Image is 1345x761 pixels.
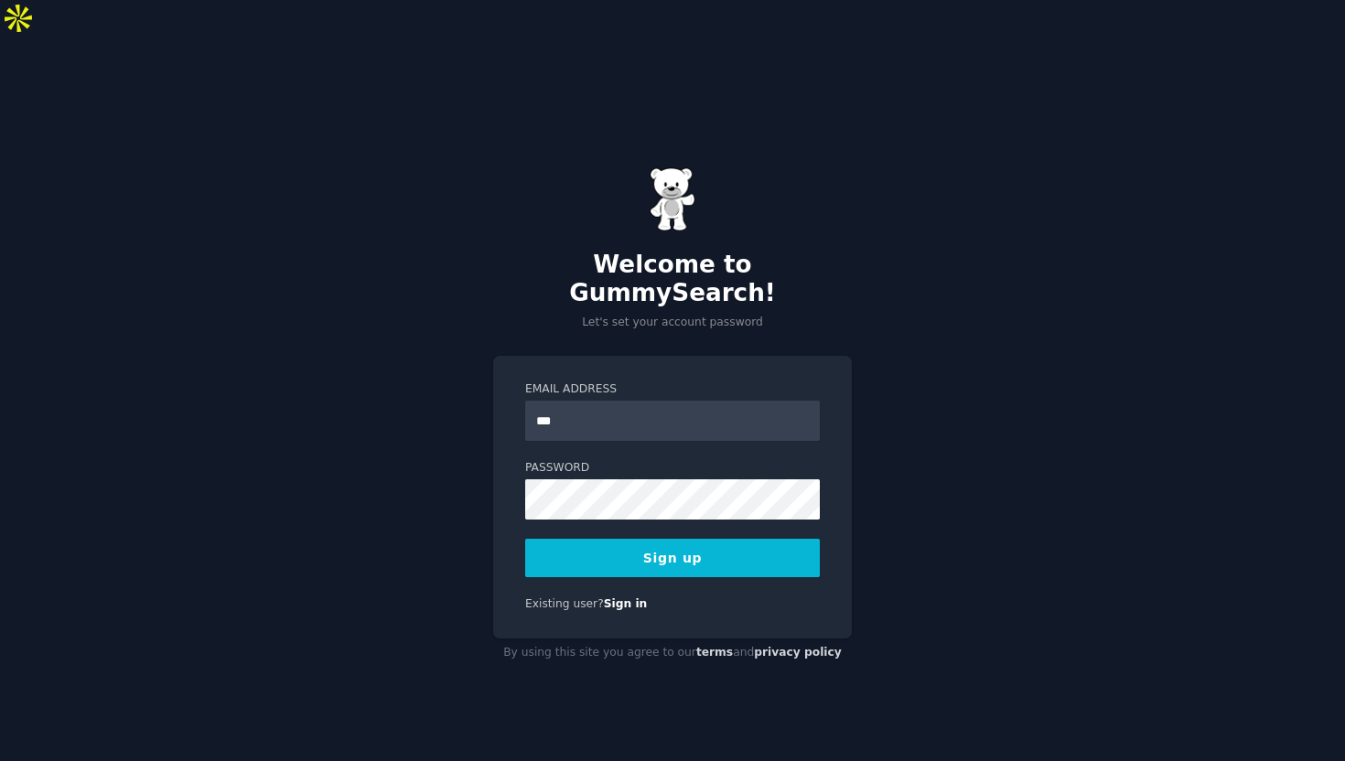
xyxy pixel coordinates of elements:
div: By using this site you agree to our and [493,638,852,668]
a: privacy policy [754,646,842,659]
label: Password [525,460,820,477]
button: Sign up [525,539,820,577]
a: Sign in [604,597,648,610]
a: terms [696,646,733,659]
label: Email Address [525,381,820,398]
img: Gummy Bear [650,167,695,231]
p: Let's set your account password [493,315,852,331]
h2: Welcome to GummySearch! [493,251,852,308]
span: Existing user? [525,597,604,610]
